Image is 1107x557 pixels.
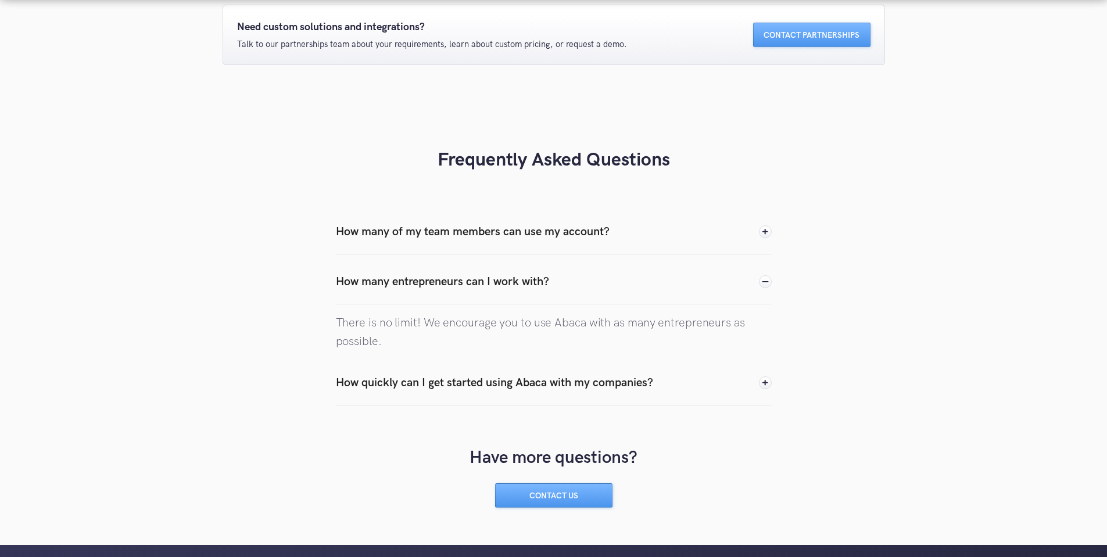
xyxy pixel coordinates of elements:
p: There is no limit! We encourage you to use Abaca with as many entrepreneurs as possible. [336,314,772,351]
div: How many of my team members can use my account? [336,223,610,240]
div: How many entrepreneurs can I work with? [336,273,549,290]
div: How many of my team members can use my account? [336,209,772,254]
a: Contact Us [495,483,612,508]
img: Expand icon to open the FAQ's responses [759,225,772,238]
img: Expand icon to open the FAQ's responses [759,376,772,389]
p: Talk to our partnerships team about your requirements, learn about custom pricing, or request a d... [237,38,627,51]
h4: Have more questions? [470,446,637,469]
p: Need custom solutions and integrations? [237,19,627,35]
div: How quickly can I get started using Abaca with my companies? [336,360,772,405]
nav: How many of my team members can use my account? [336,254,772,301]
h3: Frequently Asked Questions [223,149,885,209]
div: How quickly can I get started using Abaca with my companies? [336,374,653,391]
a: Contact Partnerships [753,23,870,47]
nav: How many entrepreneurs can I work with? [336,304,772,351]
img: Collapse icon to hide the FAQ's responses [759,275,772,288]
div: How many entrepreneurs can I work with? [336,259,772,304]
